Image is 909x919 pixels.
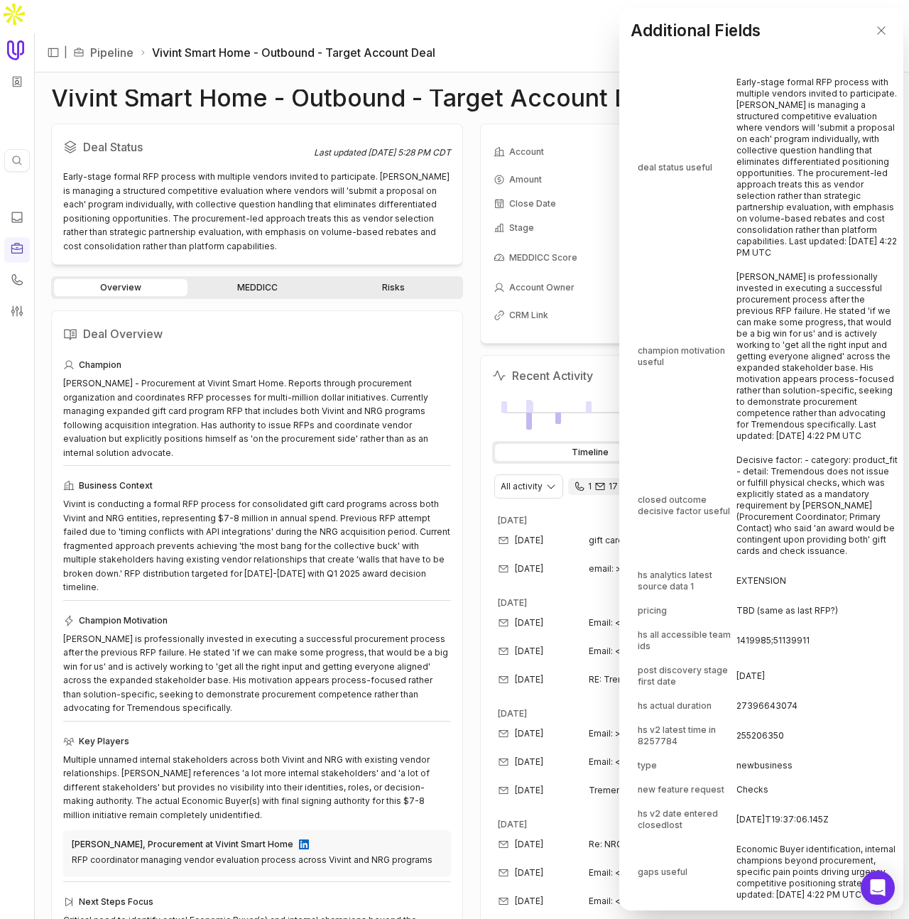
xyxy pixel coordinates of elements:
button: Close [871,20,892,41]
span: pricing [638,605,667,616]
span: hs v2 latest time in 8257784 [638,724,735,747]
span: hs v2 date entered closedlost [638,808,735,831]
span: post discovery stage first date [638,665,735,687]
span: type [638,760,657,771]
td: EXTENSION [736,564,898,598]
td: newbusiness [736,754,898,777]
span: closed outcome decisive factor useful [638,494,735,517]
td: 255206350 [736,719,898,753]
span: deal status useful [638,162,712,173]
span: champion motivation useful [638,345,735,368]
td: TBD (same as last RFP?) [736,599,898,622]
span: hs analytics latest source data 1 [638,570,735,592]
td: Economic Buyer identification, internal champions beyond procurement, specific pain points drivin... [736,838,898,906]
td: 1419985;51139911 [736,624,898,658]
td: [PERSON_NAME] is professionally invested in executing a successful procurement process after the ... [736,266,898,447]
span: hs actual duration [638,700,712,712]
td: [DATE] [736,659,898,693]
span: new feature request [638,784,724,795]
td: Checks [736,778,898,801]
td: [DATE]T19:37:06.145Z [736,803,898,837]
td: Early-stage formal RFP process with multiple vendors invited to participate. [PERSON_NAME] is man... [736,71,898,264]
span: hs all accessible team ids [638,629,735,652]
td: 27396643074 [736,695,898,717]
td: Decisive factor: - category: product_fit - detail: Tremendous does not issue or fulfill physical ... [736,449,898,562]
h2: Additional Fields [631,22,761,39]
span: gaps useful [638,866,687,878]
